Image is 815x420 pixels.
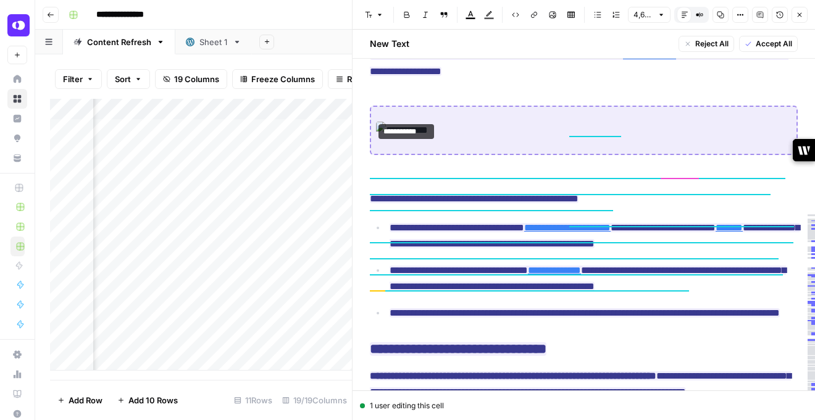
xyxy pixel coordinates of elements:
[360,400,808,411] div: 1 user editing this cell
[7,109,27,128] a: Insights
[328,69,399,89] button: Row Height
[55,69,102,89] button: Filter
[370,38,409,50] h2: New Text
[87,36,151,48] div: Content Refresh
[756,38,792,49] span: Accept All
[7,364,27,384] a: Usage
[174,73,219,85] span: 19 Columns
[7,10,27,41] button: Workspace: OpenPhone
[69,394,102,406] span: Add Row
[7,148,27,168] a: Your Data
[7,345,27,364] a: Settings
[107,69,150,89] button: Sort
[7,69,27,89] a: Home
[7,89,27,109] a: Browse
[229,390,277,410] div: 11 Rows
[7,128,27,148] a: Opportunities
[175,30,252,54] a: Sheet 1
[128,394,178,406] span: Add 10 Rows
[7,384,27,404] a: Learning Hub
[155,69,227,89] button: 19 Columns
[110,390,185,410] button: Add 10 Rows
[633,9,654,20] span: 4,687 words
[199,36,228,48] div: Sheet 1
[251,73,315,85] span: Freeze Columns
[63,73,83,85] span: Filter
[7,14,30,36] img: OpenPhone Logo
[277,390,352,410] div: 19/19 Columns
[695,38,729,49] span: Reject All
[679,36,734,52] button: Reject All
[63,30,175,54] a: Content Refresh
[232,69,323,89] button: Freeze Columns
[115,73,131,85] span: Sort
[628,7,671,23] button: 4,687 words
[50,390,110,410] button: Add Row
[739,36,798,52] button: Accept All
